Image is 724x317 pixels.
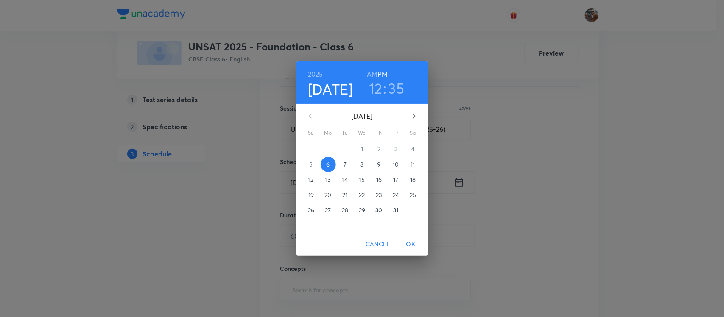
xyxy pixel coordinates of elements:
span: Fr [389,129,404,137]
p: 19 [308,191,314,199]
span: Cancel [366,239,390,250]
p: 26 [308,206,314,214]
p: 25 [410,191,416,199]
button: Cancel [362,236,394,252]
button: [DATE] [308,80,353,98]
button: 14 [338,172,353,187]
button: 12 [304,172,319,187]
button: 16 [372,172,387,187]
button: 17 [389,172,404,187]
button: 22 [355,187,370,203]
span: Th [372,129,387,137]
p: 23 [376,191,382,199]
p: 7 [344,160,347,169]
p: 13 [325,175,330,184]
p: [DATE] [321,111,404,121]
button: 24 [389,187,404,203]
button: 9 [372,157,387,172]
p: 12 [308,175,313,184]
p: 30 [375,206,382,214]
p: 17 [393,175,398,184]
span: Tu [338,129,353,137]
p: 20 [324,191,331,199]
p: 16 [376,175,382,184]
p: 21 [342,191,347,199]
button: 13 [321,172,336,187]
span: Su [304,129,319,137]
button: 15 [355,172,370,187]
p: 9 [377,160,380,169]
p: 11 [411,160,415,169]
button: AM [367,68,377,80]
button: 18 [405,172,421,187]
p: 14 [342,175,348,184]
button: 19 [304,187,319,203]
button: 20 [321,187,336,203]
span: Mo [321,129,336,137]
button: 6 [321,157,336,172]
button: 25 [405,187,421,203]
button: 28 [338,203,353,218]
p: 29 [359,206,365,214]
button: 12 [369,79,383,97]
button: 10 [389,157,404,172]
p: 8 [360,160,363,169]
button: 30 [372,203,387,218]
button: OK [397,236,425,252]
p: 28 [342,206,348,214]
span: We [355,129,370,137]
button: 27 [321,203,336,218]
span: Sa [405,129,421,137]
button: PM [377,68,388,80]
button: 29 [355,203,370,218]
p: 18 [410,175,416,184]
p: 31 [393,206,398,214]
p: 24 [393,191,399,199]
p: 22 [359,191,365,199]
span: OK [401,239,421,250]
button: 21 [338,187,353,203]
p: 6 [326,160,330,169]
h3: : [383,79,386,97]
button: 7 [338,157,353,172]
button: 2025 [308,68,323,80]
button: 26 [304,203,319,218]
p: 27 [325,206,331,214]
button: 23 [372,187,387,203]
button: 35 [389,79,405,97]
button: 8 [355,157,370,172]
p: 10 [393,160,399,169]
button: 31 [389,203,404,218]
p: 15 [359,175,365,184]
button: 11 [405,157,421,172]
